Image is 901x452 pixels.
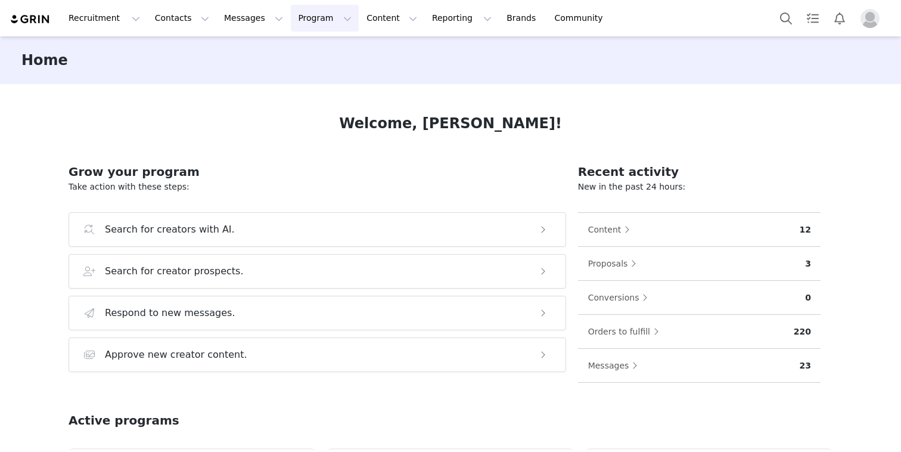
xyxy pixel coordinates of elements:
button: Program [291,5,359,32]
p: 23 [800,360,811,372]
h2: Grow your program [69,163,566,181]
button: Reporting [425,5,499,32]
button: Contacts [148,5,216,32]
button: Approve new creator content. [69,338,566,372]
a: Brands [499,5,546,32]
button: Conversions [588,288,654,307]
h2: Active programs [69,411,179,429]
button: Search for creator prospects. [69,254,566,289]
a: Community [548,5,616,32]
h3: Respond to new messages. [105,306,235,320]
button: Content [588,220,636,239]
p: 220 [794,326,811,338]
p: 12 [800,224,811,236]
h3: Home [21,49,68,71]
button: Recruitment [61,5,147,32]
button: Content [359,5,424,32]
button: Proposals [588,254,643,273]
a: Tasks [800,5,826,32]
button: Orders to fulfill [588,322,665,341]
button: Search [773,5,799,32]
img: grin logo [10,14,51,25]
h1: Welcome, [PERSON_NAME]! [339,113,562,134]
button: Notifications [827,5,853,32]
img: placeholder-profile.jpg [860,9,880,28]
button: Profile [853,9,891,28]
p: 3 [805,258,811,270]
button: Messages [217,5,290,32]
button: Search for creators with AI. [69,212,566,247]
h3: Search for creators with AI. [105,222,235,237]
h3: Search for creator prospects. [105,264,244,278]
h2: Recent activity [578,163,821,181]
p: Take action with these steps: [69,181,566,193]
p: 0 [805,292,811,304]
button: Respond to new messages. [69,296,566,330]
h3: Approve new creator content. [105,348,247,362]
p: New in the past 24 hours: [578,181,821,193]
button: Messages [588,356,644,375]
